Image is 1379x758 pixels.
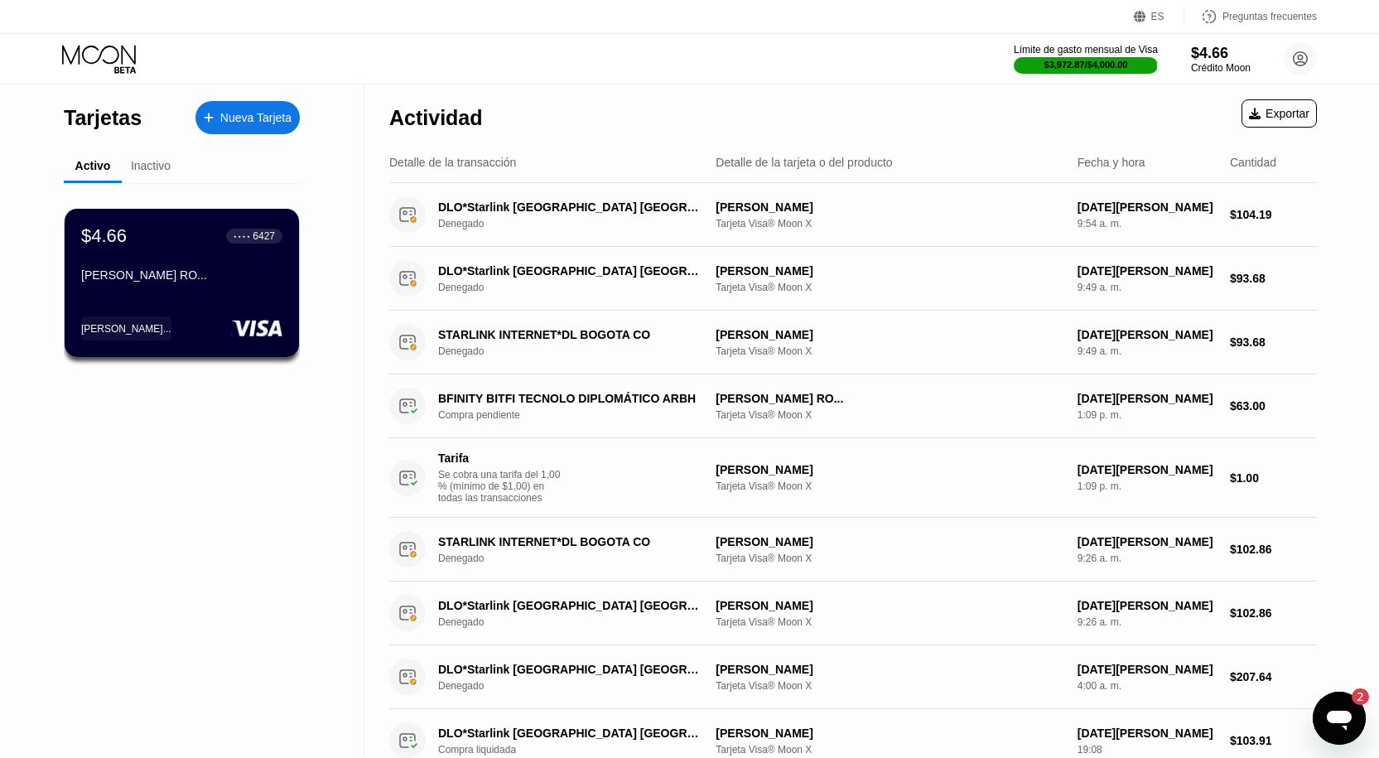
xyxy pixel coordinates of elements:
div: Exportar [1242,99,1317,128]
div: DLO*Starlink [GEOGRAPHIC_DATA] [GEOGRAPHIC_DATA] [GEOGRAPHIC_DATA]Denegado[PERSON_NAME]Tarjeta Vi... [389,247,1317,311]
font: Tarjeta Visa® Moon X [716,616,812,628]
font: [DATE][PERSON_NAME] [1078,392,1213,405]
font: STARLINK INTERNET*DL BOGOTA CO [438,328,650,341]
font: Tarifa [438,451,469,465]
div: BFINITY BITFI TECNOLO DIPLOMÁTICO ARBHCompra pendiente[PERSON_NAME] RO...Tarjeta Visa® Moon X[DAT... [389,374,1317,438]
font: Detalle de la tarjeta o del producto [716,156,892,169]
font: Tarjeta Visa® Moon X [716,218,812,229]
font: $102.86 [1230,606,1272,620]
font: Cantidad [1230,156,1276,169]
font: Tarjeta Visa® Moon X [716,553,812,564]
font: [PERSON_NAME] [716,264,812,278]
div: DLO*Starlink [GEOGRAPHIC_DATA] [GEOGRAPHIC_DATA] UYDenegado[PERSON_NAME]Tarjeta Visa® Moon X[DATE... [389,183,1317,247]
font: 9:49 a. m. [1078,282,1121,293]
font: Crédito Moon [1191,62,1251,74]
font: 6427 [253,230,275,242]
font: 9:26 a. m. [1078,553,1121,564]
font: [DATE][PERSON_NAME] [1078,535,1213,548]
font: DLO*Starlink [GEOGRAPHIC_DATA] [GEOGRAPHIC_DATA] UY [438,663,784,676]
font: [PERSON_NAME] RO... [716,392,843,405]
font: Detalle de la transacción [389,156,516,169]
font: [PERSON_NAME] [716,200,812,214]
font: Denegado [438,218,484,229]
font: Denegado [438,282,484,293]
font: $4,000.00 [1087,60,1128,70]
font: 9:54 a. m. [1078,218,1121,229]
font: [DATE][PERSON_NAME] [1078,264,1213,278]
div: DLO*Starlink [GEOGRAPHIC_DATA] [GEOGRAPHIC_DATA] UYDenegado[PERSON_NAME]Tarjeta Visa® Moon X[DATE... [389,645,1317,709]
font: Exportar [1266,107,1309,120]
font: $3,972.87 [1044,60,1085,70]
font: $102.86 [1230,543,1272,556]
font: $93.68 [1230,272,1266,285]
font: 9:26 a. m. [1078,616,1121,628]
font: [DATE][PERSON_NAME] [1078,599,1213,612]
font: 1:09 p. m. [1078,480,1121,492]
font: Denegado [438,680,484,692]
font: Preguntas frecuentes [1222,11,1317,22]
font: [PERSON_NAME]... [81,323,171,335]
font: $1.00 [1230,471,1259,485]
font: 1:09 p. m. [1078,409,1121,421]
div: STARLINK INTERNET*DL BOGOTA CODenegado[PERSON_NAME]Tarjeta Visa® Moon X[DATE][PERSON_NAME]9:26 a.... [389,518,1317,582]
font: [PERSON_NAME] RO... [81,268,207,282]
font: DLO*Starlink [GEOGRAPHIC_DATA] [GEOGRAPHIC_DATA] [GEOGRAPHIC_DATA] [438,599,891,612]
div: $4.66● ● ● ●6427[PERSON_NAME] RO...[PERSON_NAME]... [65,209,299,357]
font: 9:49 a. m. [1078,345,1121,357]
font: DLO*Starlink [GEOGRAPHIC_DATA] [GEOGRAPHIC_DATA] UY [438,727,784,740]
font: DLO*Starlink [GEOGRAPHIC_DATA] [GEOGRAPHIC_DATA] [GEOGRAPHIC_DATA] [438,264,891,278]
font: Compra pendiente [438,409,520,421]
font: [PERSON_NAME] [716,328,812,341]
font: DLO*Starlink [GEOGRAPHIC_DATA] [GEOGRAPHIC_DATA] UY [438,200,784,214]
font: Activo [75,159,111,172]
font: Tarjeta Visa® Moon X [716,409,812,421]
font: [PERSON_NAME] [716,535,812,548]
font: $4.66 [1191,45,1228,61]
font: $93.68 [1230,336,1266,349]
font: [DATE][PERSON_NAME] [1078,727,1213,740]
div: STARLINK INTERNET*DL BOGOTA CODenegado[PERSON_NAME]Tarjeta Visa® Moon X[DATE][PERSON_NAME]9:49 a.... [389,311,1317,374]
font: [DATE][PERSON_NAME] [1078,200,1213,214]
font: [PERSON_NAME] [716,663,812,676]
font: Tarjeta Visa® Moon X [716,480,812,492]
font: [PERSON_NAME] [716,727,812,740]
div: DLO*Starlink [GEOGRAPHIC_DATA] [GEOGRAPHIC_DATA] [GEOGRAPHIC_DATA]Denegado[PERSON_NAME]Tarjeta Vi... [389,582,1317,645]
font: [DATE][PERSON_NAME] [1078,663,1213,676]
font: [DATE][PERSON_NAME] [1078,463,1213,476]
font: / [1084,60,1087,70]
font: Fecha y hora [1078,156,1145,169]
font: Compra liquidada [438,744,516,756]
div: Nueva Tarjeta [195,101,300,134]
font: ES [1151,11,1164,22]
font: Actividad [389,106,483,129]
div: ES [1134,8,1184,25]
font: Tarjetas [64,106,142,129]
div: TarifaSe cobra una tarifa del 1,00 % (mínimo de $1,00) en todas las transacciones[PERSON_NAME]Tar... [389,438,1317,518]
font: BFINITY BITFI TECNOLO DIPLOMÁTICO ARBH [438,392,696,405]
font: [PERSON_NAME] [716,599,812,612]
font: $103.91 [1230,734,1272,747]
font: $63.00 [1230,399,1266,413]
font: 19:08 [1078,744,1102,756]
iframe: Botón para iniciar la ventana de mensajería, 2 mensajes sin leer [1313,692,1366,745]
font: Denegado [438,616,484,628]
iframe: Número de mensajes sin leer [1336,688,1369,705]
font: Tarjeta Visa® Moon X [716,680,812,692]
font: STARLINK INTERNET*DL BOGOTA CO [438,535,650,548]
font: Denegado [438,553,484,564]
font: Límite de gasto mensual de Visa [1014,44,1158,56]
font: Denegado [438,345,484,357]
font: [PERSON_NAME] [716,463,812,476]
font: $104.19 [1230,208,1272,221]
font: Tarjeta Visa® Moon X [716,282,812,293]
font: Tarjeta Visa® Moon X [716,744,812,756]
font: Inactivo [131,159,171,172]
div: Límite de gasto mensual de Visa$3,972.87/$4,000.00 [1014,44,1158,74]
font: ● ● ● ● [234,234,250,239]
font: [DATE][PERSON_NAME] [1078,328,1213,341]
font: $207.64 [1230,670,1272,683]
font: Se cobra una tarifa del 1,00 % (mínimo de $1,00) en todas las transacciones [438,469,560,504]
